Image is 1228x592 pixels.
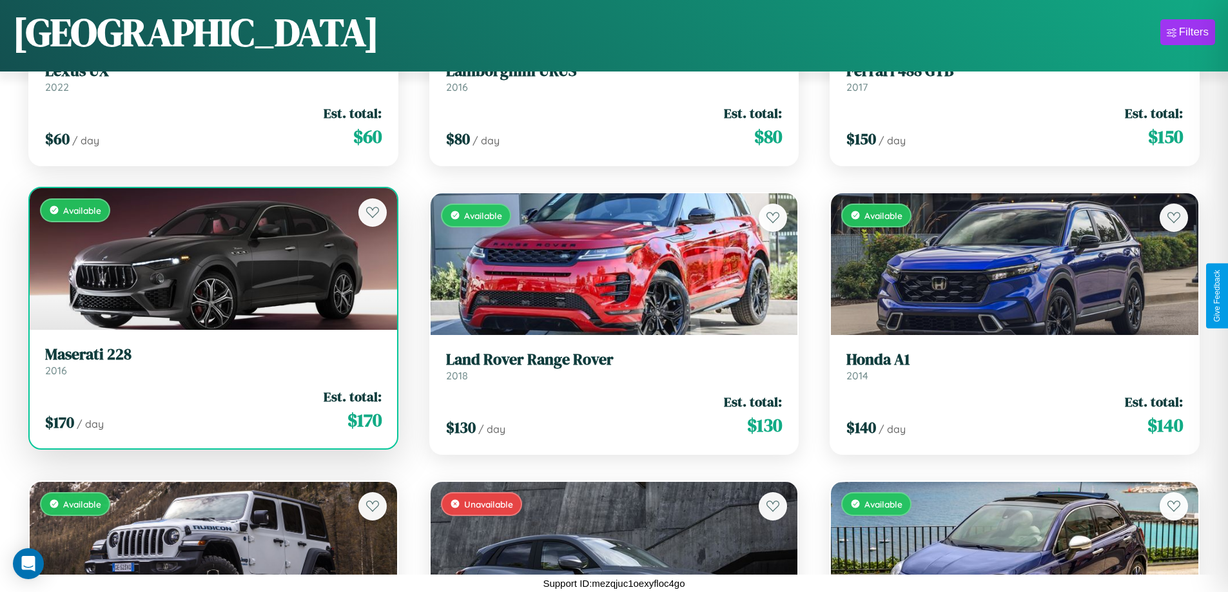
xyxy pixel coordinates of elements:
[724,104,782,122] span: Est. total:
[724,392,782,411] span: Est. total:
[347,407,382,433] span: $ 170
[846,81,868,93] span: 2017
[846,369,868,382] span: 2014
[1125,392,1183,411] span: Est. total:
[324,387,382,406] span: Est. total:
[478,423,505,435] span: / day
[446,62,783,81] h3: Lamborghini URUS
[324,104,382,122] span: Est. total:
[879,423,906,435] span: / day
[446,417,476,438] span: $ 130
[72,134,99,147] span: / day
[846,350,1183,369] h3: Honda A1
[45,81,69,93] span: 2022
[63,205,101,216] span: Available
[45,62,382,93] a: Lexus UX2022
[1213,270,1222,322] div: Give Feedback
[1179,26,1209,39] div: Filters
[77,417,104,430] span: / day
[446,128,470,149] span: $ 80
[747,412,782,438] span: $ 130
[1147,412,1183,438] span: $ 140
[864,499,902,510] span: Available
[846,62,1183,93] a: Ferrari 488 GTB2017
[1148,124,1183,149] span: $ 150
[1160,19,1215,45] button: Filters
[446,350,783,369] h3: Land Rover Range Rover
[45,364,67,377] span: 2016
[45,345,382,364] h3: Maserati 228
[13,6,379,59] h1: [GEOGRAPHIC_DATA]
[1125,104,1183,122] span: Est. total:
[45,345,382,377] a: Maserati 2282016
[846,128,876,149] span: $ 150
[754,124,782,149] span: $ 80
[446,350,783,382] a: Land Rover Range Rover2018
[864,210,902,221] span: Available
[543,575,685,592] p: Support ID: mezqjuc1oexyfloc4go
[464,210,502,221] span: Available
[45,62,382,81] h3: Lexus UX
[45,412,74,433] span: $ 170
[13,548,44,579] div: Open Intercom Messenger
[446,62,783,93] a: Lamborghini URUS2016
[879,134,906,147] span: / day
[846,350,1183,382] a: Honda A12014
[446,81,468,93] span: 2016
[473,134,500,147] span: / day
[446,369,468,382] span: 2018
[63,499,101,510] span: Available
[846,62,1183,81] h3: Ferrari 488 GTB
[45,128,70,149] span: $ 60
[353,124,382,149] span: $ 60
[846,417,876,438] span: $ 140
[464,499,513,510] span: Unavailable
